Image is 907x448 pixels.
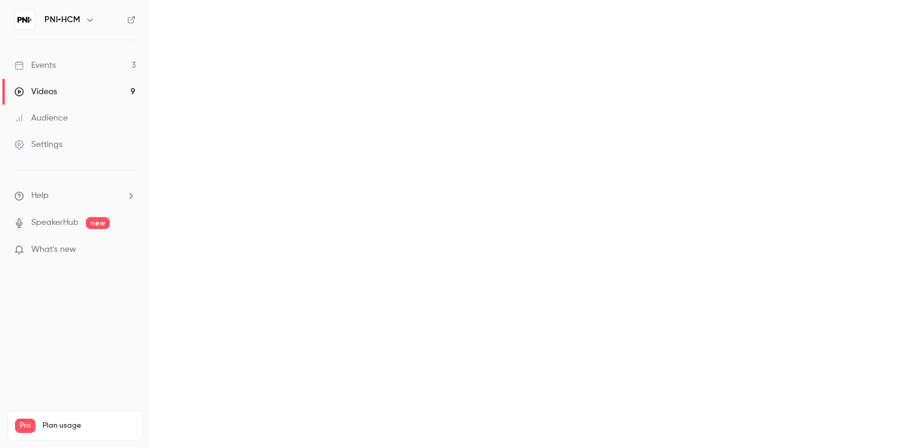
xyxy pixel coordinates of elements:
iframe: Noticeable Trigger [121,245,136,255]
span: Pro [15,419,35,433]
span: What's new [31,243,76,256]
h6: PNI•HCM [44,14,80,26]
span: Help [31,190,49,202]
div: Audience [14,112,68,124]
div: Videos [14,86,57,98]
img: PNI•HCM [15,10,34,29]
a: SpeakerHub [31,217,79,229]
div: Settings [14,139,62,151]
li: help-dropdown-opener [14,190,136,202]
div: Events [14,59,56,71]
span: new [86,217,110,229]
span: Plan usage [43,421,135,431]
